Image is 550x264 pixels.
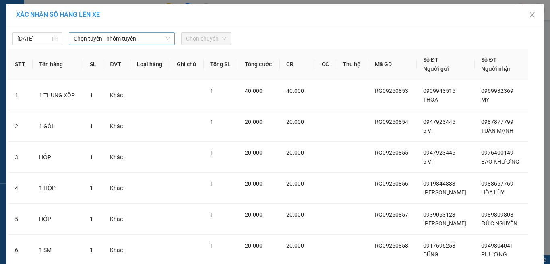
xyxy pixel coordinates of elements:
strong: 260A, [PERSON_NAME] [3,33,60,50]
span: close [529,12,536,18]
span: 1 [210,180,213,187]
span: MY [481,96,489,103]
span: 1 [210,119,213,125]
span: 20.000 [245,149,263,156]
td: 1 THUNG XỐP [33,80,83,111]
span: 40.000 [286,88,304,94]
span: RG09250858 [375,242,408,249]
span: 1 [90,123,93,129]
span: Địa chỉ: [62,37,128,63]
span: ĐỨC NGUYÊN [481,220,517,227]
th: Ghi chú [170,49,204,80]
td: 1 GÓI [33,111,83,142]
span: 0917696258 [423,242,455,249]
span: [PERSON_NAME] [423,220,466,227]
span: 0988667769 [481,180,513,187]
span: RG09250856 [375,180,408,187]
td: 4 [8,173,33,204]
span: [PERSON_NAME] [423,189,466,196]
span: HÒA LŨY [481,189,504,196]
span: 1 [90,216,93,222]
td: 3 [8,142,33,173]
span: VP Rạch Giá [3,23,45,31]
span: 1 [210,149,213,156]
span: RG09250857 [375,211,408,218]
td: Khác [103,80,130,111]
th: Loại hàng [130,49,170,80]
span: Chọn chuyến [186,33,226,45]
span: 20.000 [245,211,263,218]
span: 20.000 [286,149,304,156]
span: 20.000 [245,180,263,187]
th: Tên hàng [33,49,83,80]
span: Điện thoại: [3,51,60,78]
span: 0949804041 [481,242,513,249]
td: 2 [8,111,33,142]
td: Khác [103,173,130,204]
strong: [STREET_ADDRESS] Châu [62,46,128,63]
td: Khác [103,142,130,173]
span: 1 [90,247,93,253]
span: 20.000 [286,119,304,125]
span: RG09250855 [375,149,408,156]
td: 5 [8,204,33,235]
span: 1 [90,154,93,160]
span: 0919844833 [423,180,455,187]
td: Khác [103,111,130,142]
th: ĐVT [103,49,130,80]
span: Số ĐT [481,57,496,63]
td: Khác [103,204,130,235]
span: 6 VỊ [423,127,433,134]
span: 0989809808 [481,211,513,218]
td: 1 HỘP [33,173,83,204]
td: HỘP [33,142,83,173]
span: 20.000 [286,242,304,249]
span: XÁC NHẬN SỐ HÀNG LÊN XE [16,11,100,18]
strong: NHÀ XE [PERSON_NAME] [13,4,124,15]
span: 1 [210,211,213,218]
span: TUẤN MẠNH [481,127,513,134]
button: Close [521,4,544,27]
span: 20.000 [245,242,263,249]
th: CR [280,49,315,80]
span: 0939063123 [423,211,455,218]
span: RG09250854 [375,119,408,125]
span: 6 VỊ [423,158,433,165]
span: THOA [423,96,438,103]
th: Tổng cước [238,49,280,80]
td: HỘP [33,204,83,235]
th: SL [83,49,103,80]
span: 1 [90,185,93,191]
span: 0969932369 [481,88,513,94]
th: Mã GD [368,49,417,80]
span: 20.000 [286,211,304,218]
span: 20.000 [286,180,304,187]
span: Người nhận [481,65,512,72]
span: 20.000 [245,119,263,125]
th: Thu hộ [336,49,368,80]
span: 0909943515 [423,88,455,94]
th: Tổng SL [204,49,238,80]
span: VP [GEOGRAPHIC_DATA] [62,18,134,36]
span: Người gửi [423,65,449,72]
span: RG09250853 [375,88,408,94]
span: PHƯƠNG [481,251,507,258]
span: 0947923445 [423,149,455,156]
span: Chọn tuyến - nhóm tuyến [74,33,170,45]
input: 14/09/2025 [17,34,50,43]
span: 1 [210,88,213,94]
span: 1 [90,92,93,98]
span: 0987877799 [481,119,513,125]
td: 1 [8,80,33,111]
span: Địa chỉ: [3,33,60,50]
th: STT [8,49,33,80]
span: 0947923445 [423,119,455,125]
span: 0976400149 [481,149,513,156]
span: Số ĐT [423,57,438,63]
span: 40.000 [245,88,263,94]
th: CC [315,49,336,80]
span: BẢO KHƯƠNG [481,158,519,165]
span: DŨNG [423,251,438,258]
span: 1 [210,242,213,249]
span: down [165,36,170,41]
